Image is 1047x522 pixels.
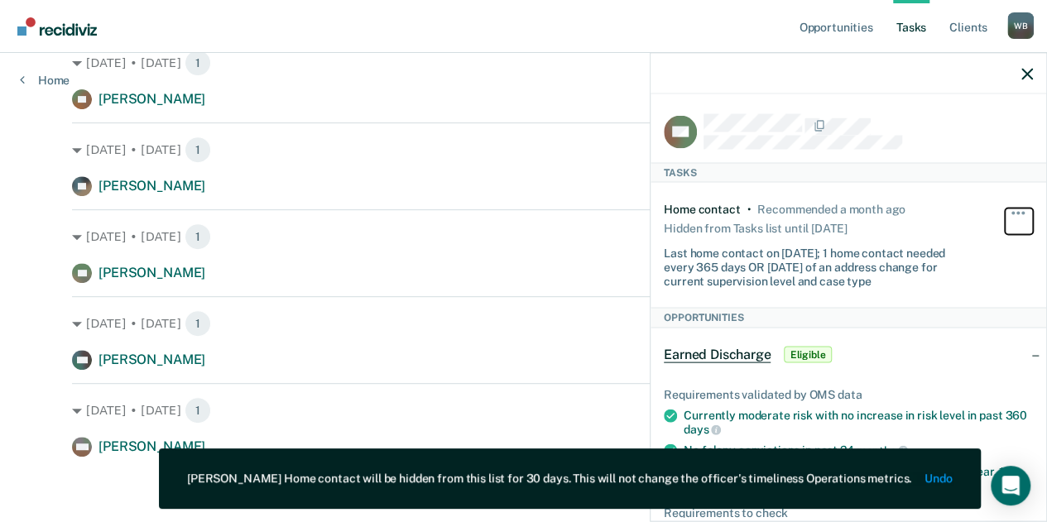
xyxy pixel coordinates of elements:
[185,310,211,337] span: 1
[72,223,975,250] div: [DATE] • [DATE]
[991,466,1030,505] div: Open Intercom Messenger
[185,50,211,76] span: 1
[684,423,721,436] span: days
[664,203,740,217] div: Home contact
[784,346,831,362] span: Eligible
[98,352,205,367] span: [PERSON_NAME]
[747,203,751,217] div: •
[664,240,972,288] div: Last home contact on [DATE]; 1 home contact needed every 365 days OR [DATE] of an address change ...
[684,408,1033,436] div: Currently moderate risk with no increase in risk level in past 360
[185,136,211,163] span: 1
[17,17,97,36] img: Recidiviz
[1007,12,1034,39] button: Profile dropdown button
[185,223,211,250] span: 1
[72,136,975,163] div: [DATE] • [DATE]
[72,310,975,337] div: [DATE] • [DATE]
[651,162,1046,182] div: Tasks
[651,308,1046,328] div: Opportunities
[664,506,1033,520] div: Requirements to check
[925,472,953,486] button: Undo
[20,73,70,88] a: Home
[98,91,205,107] span: [PERSON_NAME]
[1007,12,1034,39] div: W B
[856,443,908,457] span: months
[98,178,205,194] span: [PERSON_NAME]
[72,397,975,424] div: [DATE] • [DATE]
[664,346,771,362] span: Earned Discharge
[757,203,905,217] div: Recommended a month ago
[651,328,1046,381] div: Earned DischargeEligible
[664,387,1033,401] div: Requirements validated by OMS data
[72,50,975,76] div: [DATE] • [DATE]
[98,438,205,454] span: [PERSON_NAME]
[684,443,1033,458] div: No felony convictions in past 24
[664,217,847,240] div: Hidden from Tasks list until [DATE]
[187,472,911,486] div: [PERSON_NAME] Home contact will be hidden from this list for 30 days. This will not change the of...
[185,397,211,424] span: 1
[98,265,205,280] span: [PERSON_NAME]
